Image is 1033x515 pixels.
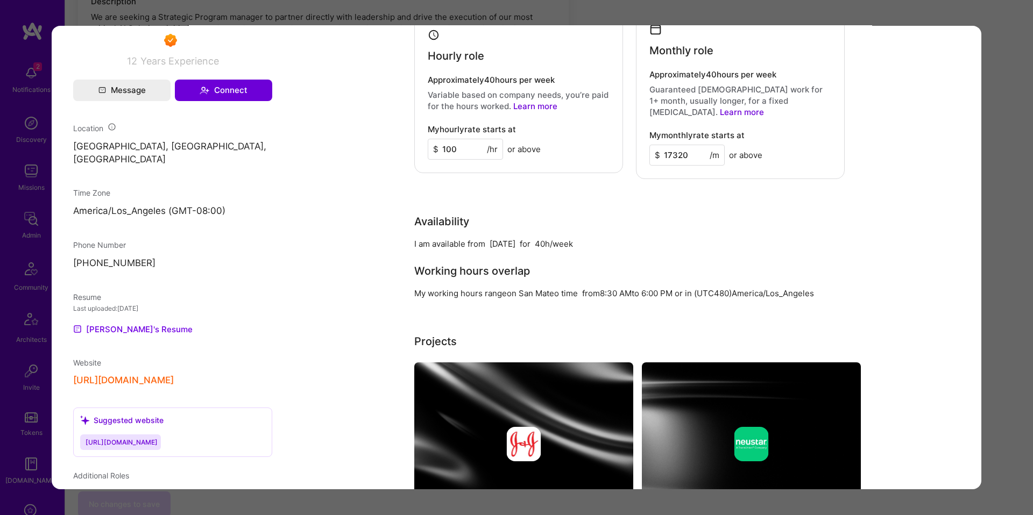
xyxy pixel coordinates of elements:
p: America/Los_Angeles (GMT-08:00 ) [73,205,272,218]
div: Working hours overlap [414,263,530,279]
i: icon SuggestedTeams [80,416,89,425]
img: Exceptional A.Teamer [164,34,177,47]
h4: My monthly rate starts at [649,131,745,140]
button: Message [73,80,171,101]
i: icon Calendar [649,23,662,35]
span: Website [73,358,101,367]
img: Resume [73,325,82,333]
span: 12 [127,55,137,67]
span: [URL][DOMAIN_NAME] [86,438,158,446]
div: Suggested website [80,414,164,426]
p: Variable based on company needs, you’re paid for the hours worked. [428,89,610,112]
img: Company logo [507,427,541,461]
div: My working hours range on San Mateo time [414,288,578,299]
div: 40 [535,238,545,249]
span: /hr [487,144,498,155]
div: h/week [545,238,573,249]
div: Projects [414,333,457,349]
img: Company logo [734,427,769,461]
div: [DATE] [490,238,515,249]
div: Availability [414,213,469,230]
h4: Approximately 40 hours per week [428,75,610,85]
a: Learn more [513,101,557,111]
input: XXX [428,139,503,160]
span: $ [655,149,660,161]
h4: My hourly rate starts at [428,125,516,134]
button: Connect [175,80,272,101]
a: Learn more [720,107,764,117]
p: Guaranteed [DEMOGRAPHIC_DATA] work for 1+ month, usually longer, for a fixed [MEDICAL_DATA]. [649,84,831,118]
div: for [520,238,530,249]
h4: Monthly role [649,44,713,57]
span: Time Zone [73,188,110,197]
input: XXX [649,145,725,166]
span: or above [507,144,541,155]
div: Location [73,123,272,134]
div: modal [52,26,981,489]
span: 8:30 AM to 6:00 PM or [600,288,683,298]
p: [PHONE_NUMBER] [73,257,272,270]
i: icon Mail [98,87,106,94]
span: $ [433,144,438,155]
button: [URL][DOMAIN_NAME] [73,375,174,386]
span: Additional Roles [73,471,129,480]
p: [GEOGRAPHIC_DATA], [GEOGRAPHIC_DATA], [GEOGRAPHIC_DATA] [73,140,272,166]
i: icon Connect [200,85,209,95]
span: from in (UTC 480 ) America/Los_Angeles [582,288,814,298]
span: or above [729,149,762,161]
div: I am available from [414,238,485,249]
i: icon Clock [428,29,440,41]
span: Years Experience [140,55,219,67]
h4: Hourly role [428,49,484,62]
span: /m [710,149,719,161]
span: Phone Number [73,240,126,249]
div: Last uploaded: [DATE] [73,303,272,314]
a: [PERSON_NAME]'s Resume [73,323,193,335]
span: Resume [73,292,101,302]
h4: Approximately 40 hours per week [649,70,831,80]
